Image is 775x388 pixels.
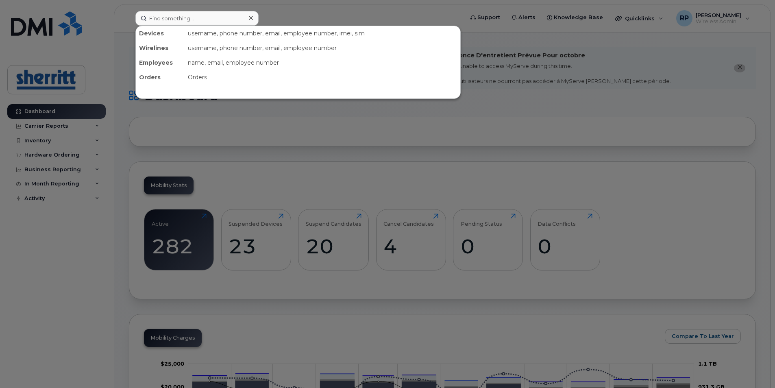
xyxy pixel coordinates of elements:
div: username, phone number, email, employee number [185,41,460,55]
div: Devices [136,26,185,41]
div: Wirelines [136,41,185,55]
div: Employees [136,55,185,70]
div: name, email, employee number [185,55,460,70]
div: Orders [136,70,185,85]
div: username, phone number, email, employee number, imei, sim [185,26,460,41]
div: Orders [185,70,460,85]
